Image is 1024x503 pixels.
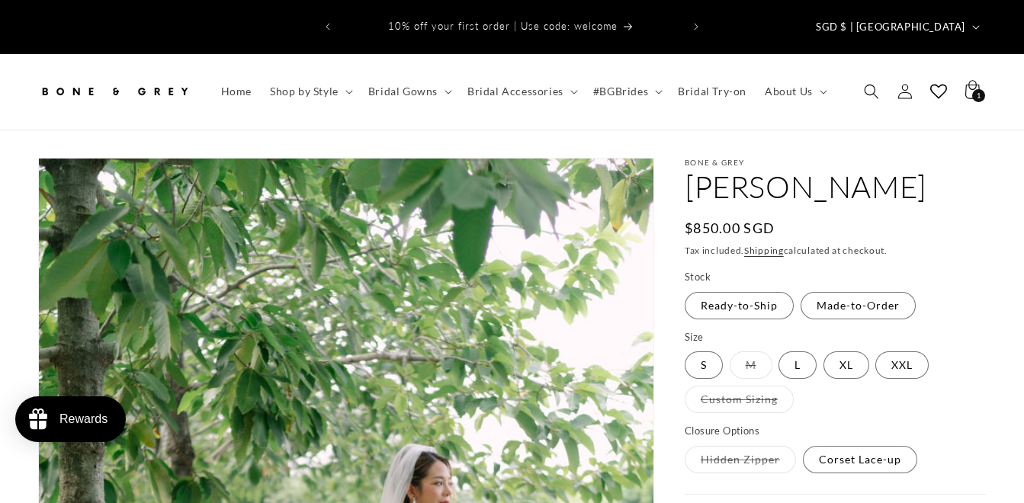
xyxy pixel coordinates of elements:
a: Bone and Grey Bridal [33,69,197,114]
a: Bridal Try-on [669,75,756,107]
label: Corset Lace-up [803,446,917,473]
span: $850.00 SGD [685,218,775,239]
p: Bone & Grey [685,158,986,167]
button: SGD $ | [GEOGRAPHIC_DATA] [807,12,986,41]
label: XL [823,351,869,379]
summary: #BGBrides [584,75,669,107]
label: Ready-to-Ship [685,292,794,319]
legend: Size [685,330,705,345]
h1: [PERSON_NAME] [685,167,986,207]
div: Tax included. calculated at checkout. [685,243,986,258]
span: Bridal Gowns [368,85,438,98]
summary: Search [855,75,888,108]
label: Hidden Zipper [685,446,796,473]
span: 10% off your first order | Use code: welcome [388,20,618,32]
img: Bone and Grey Bridal [38,75,191,108]
a: Home [212,75,261,107]
summary: Shop by Style [261,75,359,107]
button: Previous announcement [311,12,345,41]
div: Rewards [59,412,108,426]
span: Bridal Try-on [678,85,746,98]
span: Bridal Accessories [467,85,563,98]
span: SGD $ | [GEOGRAPHIC_DATA] [816,20,965,35]
a: Shipping [744,245,784,256]
legend: Closure Options [685,424,761,439]
span: #BGBrides [593,85,648,98]
label: XXL [875,351,929,379]
summary: Bridal Accessories [458,75,584,107]
label: Made-to-Order [801,292,916,319]
span: 1 [977,89,981,102]
label: M [730,351,772,379]
button: Next announcement [679,12,713,41]
span: Home [221,85,252,98]
legend: Stock [685,270,712,285]
span: About Us [765,85,813,98]
summary: Bridal Gowns [359,75,458,107]
summary: About Us [756,75,833,107]
label: Custom Sizing [685,386,794,413]
span: Shop by Style [270,85,339,98]
label: S [685,351,723,379]
label: L [778,351,817,379]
